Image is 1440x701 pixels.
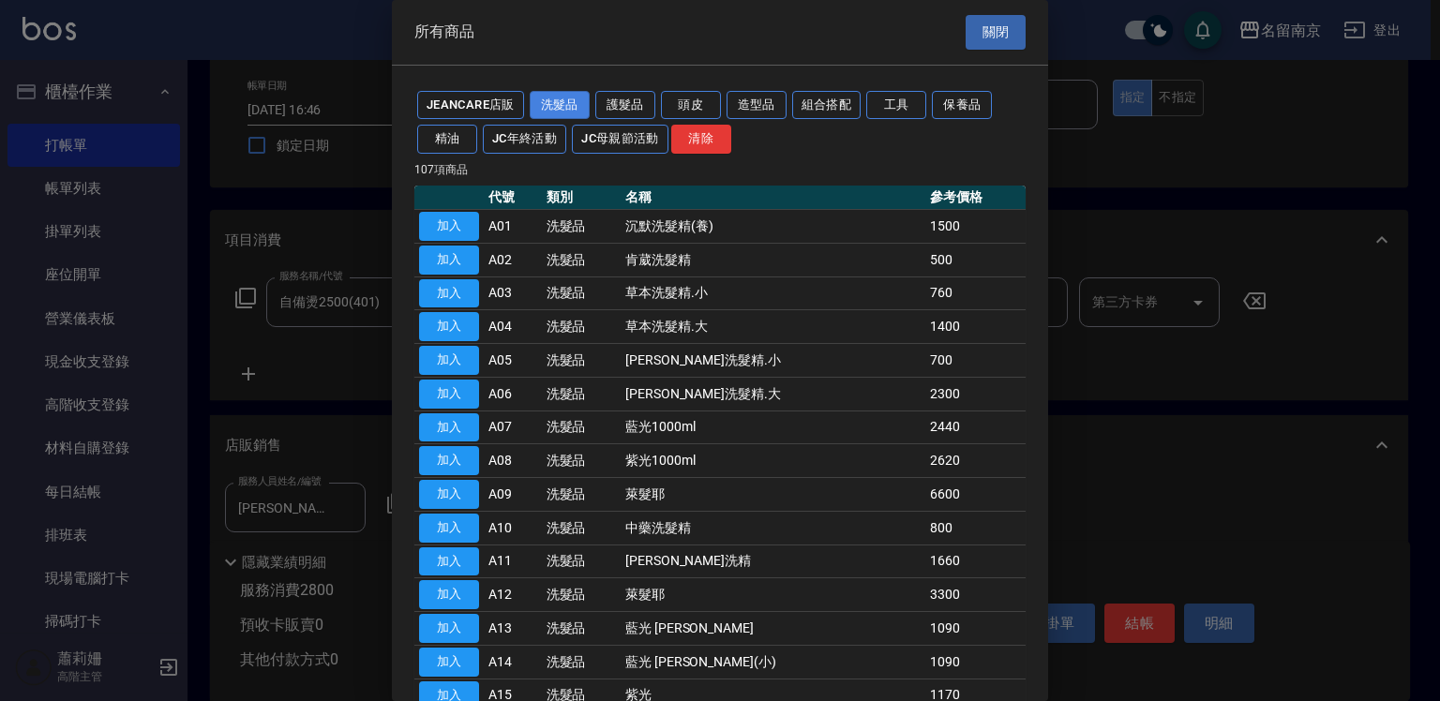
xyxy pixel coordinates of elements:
th: 參考價格 [925,186,1026,210]
button: 頭皮 [661,91,721,120]
th: 類別 [542,186,621,210]
td: 草本洗髮精.小 [621,276,925,310]
p: 107 項商品 [414,161,1026,178]
td: 沉默洗髮精(養) [621,210,925,244]
td: A13 [484,612,542,646]
td: A02 [484,243,542,276]
td: A09 [484,478,542,512]
td: 760 [925,276,1026,310]
th: 代號 [484,186,542,210]
button: 關閉 [966,15,1026,50]
td: 紫光1000ml [621,444,925,478]
button: 造型品 [727,91,787,120]
td: 1400 [925,310,1026,344]
td: A11 [484,544,542,578]
button: 加入 [419,648,479,677]
td: 1500 [925,210,1026,244]
td: A04 [484,310,542,344]
td: 洗髮品 [542,344,621,378]
td: 洗髮品 [542,511,621,544]
button: 加入 [419,614,479,643]
button: 洗髮品 [530,91,590,120]
td: A14 [484,645,542,679]
td: 藍光1000ml [621,410,925,444]
button: 精油 [417,125,477,154]
td: 洗髮品 [542,410,621,444]
td: 洗髮品 [542,544,621,578]
td: 藍光 [PERSON_NAME] [621,612,925,646]
td: 萊髮耶 [621,578,925,612]
button: JeanCare店販 [417,91,524,120]
button: 加入 [419,547,479,576]
td: 800 [925,511,1026,544]
td: A07 [484,410,542,444]
td: 500 [925,243,1026,276]
td: 萊髮耶 [621,478,925,512]
td: 6600 [925,478,1026,512]
td: 洗髮品 [542,243,621,276]
td: 草本洗髮精.大 [621,310,925,344]
td: [PERSON_NAME]洗髮精.大 [621,377,925,410]
td: 1660 [925,544,1026,578]
th: 名稱 [621,186,925,210]
span: 所有商品 [414,22,474,41]
button: 加入 [419,312,479,341]
button: 加入 [419,212,479,241]
td: 藍光 [PERSON_NAME](小) [621,645,925,679]
td: 肯葳洗髮精 [621,243,925,276]
button: 加入 [419,380,479,409]
button: 加入 [419,246,479,275]
button: 清除 [671,125,731,154]
td: 洗髮品 [542,645,621,679]
td: 洗髮品 [542,444,621,478]
td: 1090 [925,645,1026,679]
button: 組合搭配 [792,91,862,120]
td: 洗髮品 [542,276,621,310]
button: 加入 [419,514,479,543]
button: 加入 [419,480,479,509]
td: 1090 [925,612,1026,646]
td: 700 [925,344,1026,378]
button: 保養品 [932,91,992,120]
button: JC母親節活動 [572,125,668,154]
td: 3300 [925,578,1026,612]
td: 2440 [925,410,1026,444]
button: 加入 [419,580,479,609]
td: A08 [484,444,542,478]
button: 加入 [419,446,479,475]
td: 洗髮品 [542,310,621,344]
td: 中藥洗髮精 [621,511,925,544]
td: 洗髮品 [542,210,621,244]
td: A10 [484,511,542,544]
td: 2620 [925,444,1026,478]
td: 洗髮品 [542,578,621,612]
td: A01 [484,210,542,244]
td: 洗髮品 [542,478,621,512]
button: 加入 [419,346,479,375]
button: 護髮品 [595,91,655,120]
button: 工具 [866,91,926,120]
td: A12 [484,578,542,612]
td: A03 [484,276,542,310]
td: 洗髮品 [542,612,621,646]
td: [PERSON_NAME]洗髮精.小 [621,344,925,378]
td: 2300 [925,377,1026,410]
td: 洗髮品 [542,377,621,410]
button: 加入 [419,413,479,442]
button: JC年終活動 [483,125,566,154]
button: 加入 [419,279,479,308]
td: A06 [484,377,542,410]
td: A05 [484,344,542,378]
td: [PERSON_NAME]洗精 [621,544,925,578]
